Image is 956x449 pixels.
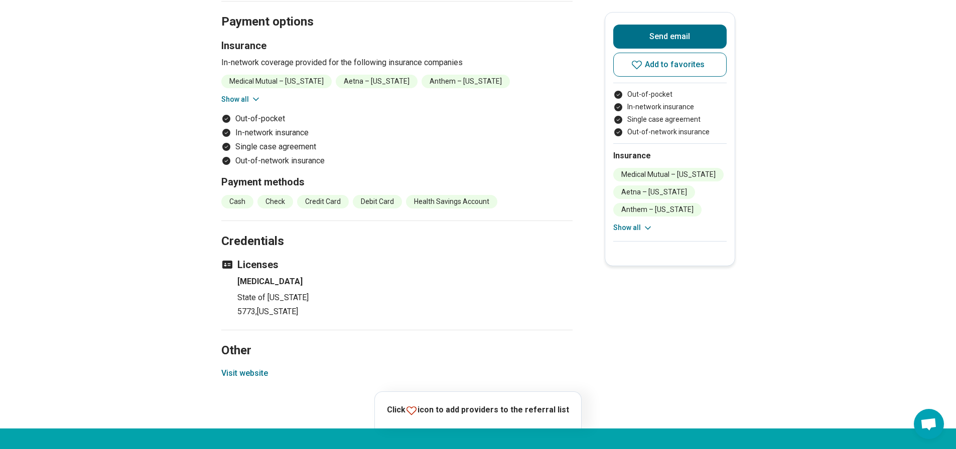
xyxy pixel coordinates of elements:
[221,75,332,88] li: Medical Mutual – [US_STATE]
[422,75,510,88] li: Anthem – [US_STATE]
[221,113,573,167] ul: Payment options
[613,89,727,100] li: Out-of-pocket
[613,150,727,162] h2: Insurance
[237,306,573,318] p: 5773
[221,113,573,125] li: Out-of-pocket
[221,155,573,167] li: Out-of-network insurance
[613,25,727,49] button: Send email
[221,141,573,153] li: Single case agreement
[221,318,573,359] h2: Other
[221,39,573,53] h3: Insurance
[257,195,293,208] li: Check
[613,127,727,137] li: Out-of-network insurance
[613,89,727,137] ul: Payment options
[613,168,724,181] li: Medical Mutual – [US_STATE]
[221,195,253,208] li: Cash
[613,114,727,125] li: Single case agreement
[297,195,349,208] li: Credit Card
[406,195,497,208] li: Health Savings Account
[914,409,944,439] div: Open chat
[221,258,573,272] h3: Licenses
[221,127,573,139] li: In-network insurance
[613,53,727,77] button: Add to favorites
[613,222,653,233] button: Show all
[237,292,573,304] p: State of [US_STATE]
[645,61,705,69] span: Add to favorites
[613,102,727,112] li: In-network insurance
[221,57,573,69] p: In-network coverage provided for the following insurance companies
[353,195,402,208] li: Debit Card
[336,75,418,88] li: Aetna – [US_STATE]
[387,404,569,416] p: Click icon to add providers to the referral list
[221,94,261,105] button: Show all
[221,367,268,379] button: Visit website
[255,307,298,316] span: , [US_STATE]
[221,175,573,189] h3: Payment methods
[237,276,573,288] h4: [MEDICAL_DATA]
[221,209,573,250] h2: Credentials
[613,185,695,199] li: Aetna – [US_STATE]
[613,203,702,216] li: Anthem – [US_STATE]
